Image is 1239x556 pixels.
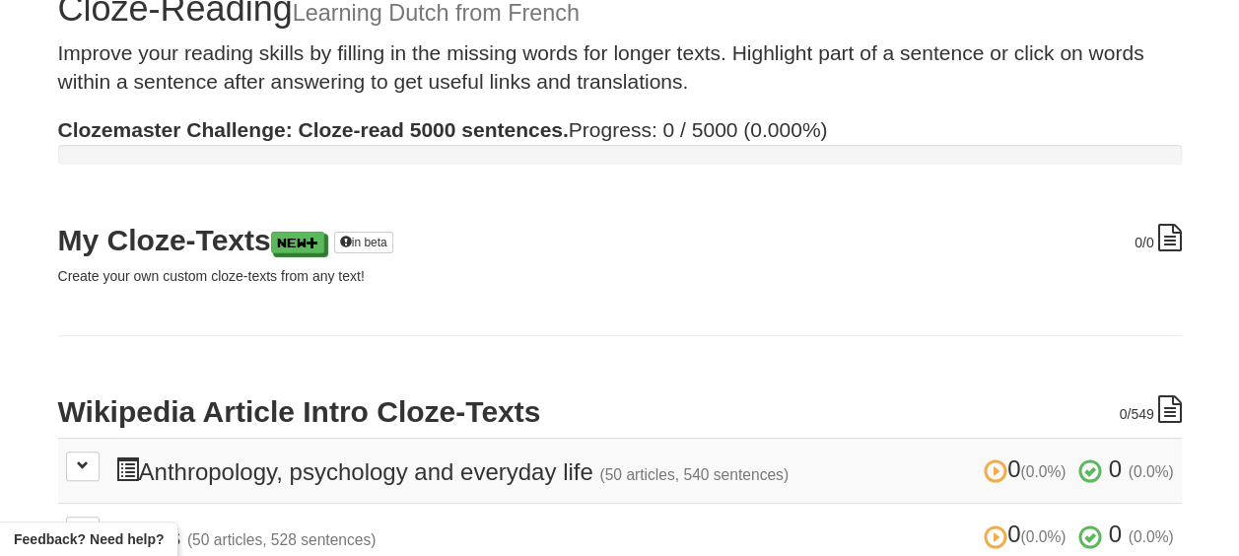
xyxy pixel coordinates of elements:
span: 0 [984,521,1072,547]
span: 0 [984,455,1072,482]
p: Improve your reading skills by filling in the missing words for longer texts. Highlight part of a... [58,38,1182,97]
small: (0.0%) [1020,463,1066,480]
span: 0 [1135,235,1142,250]
h2: My Cloze-Texts [58,224,1182,256]
small: (0.0%) [1129,528,1174,545]
span: 0 [1109,521,1122,547]
small: (0.0%) [1020,528,1066,545]
small: (50 articles, 528 sentences) [187,531,377,548]
span: 0 [1109,455,1122,482]
div: /0 [1135,224,1181,252]
h3: Arts [115,521,1174,550]
span: Open feedback widget [14,529,164,549]
small: (50 articles, 540 sentences) [599,466,789,483]
p: Create your own custom cloze-texts from any text! [58,266,1182,286]
a: New [271,232,324,253]
span: Progress: 0 / 5000 (0.000%) [58,118,828,141]
h2: Wikipedia Article Intro Cloze-Texts [58,395,1182,428]
a: in beta [334,232,393,253]
strong: Clozemaster Challenge: Cloze-read 5000 sentences. [58,118,569,141]
div: /549 [1119,395,1181,424]
span: 0 [1119,406,1127,422]
small: (0.0%) [1129,463,1174,480]
h3: Anthropology, psychology and everyday life [115,456,1174,485]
